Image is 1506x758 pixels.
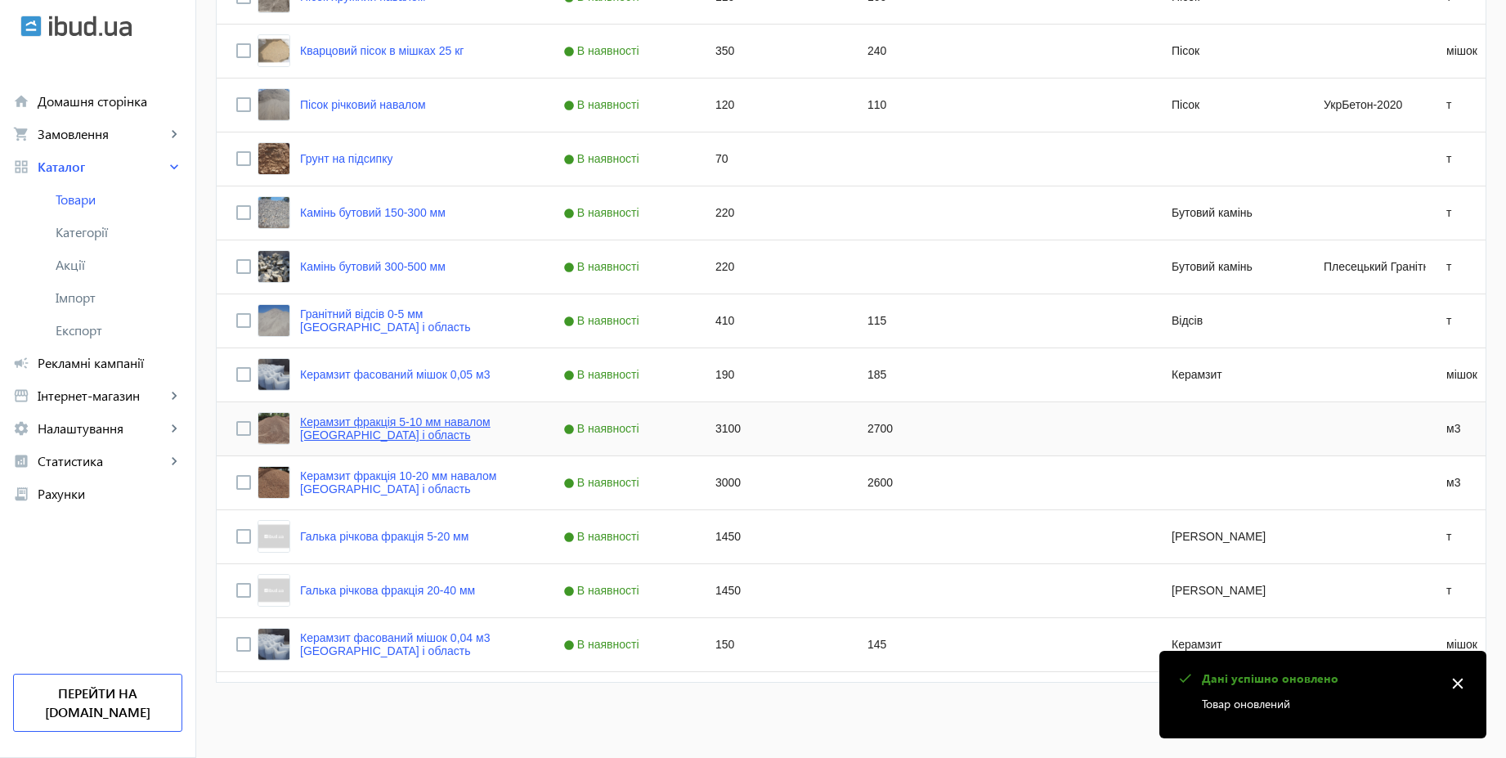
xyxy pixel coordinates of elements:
p: Товар оновлений [1202,695,1436,712]
span: В наявності [563,584,643,597]
a: Перейти на [DOMAIN_NAME] [13,674,182,732]
a: Гранітний відсів 0-5 мм [GEOGRAPHIC_DATA] і область [300,307,524,334]
div: 220 [696,186,848,240]
mat-icon: receipt_long [13,486,29,502]
a: Керамзит фасований мішок 0,04 м3 [GEOGRAPHIC_DATA] і область [300,631,524,657]
div: 2700 [848,402,1000,455]
div: 240 [848,25,1000,78]
div: Керамзит [1152,618,1304,671]
a: Кварцовий пісок в мішках 25 кг [300,44,464,57]
div: 3000 [696,456,848,509]
div: 1450 [696,510,848,563]
div: 190 [696,348,848,401]
div: УкрБетон-2020 [1304,78,1427,132]
span: В наявності [563,368,643,381]
div: 350 [696,25,848,78]
mat-icon: check [1174,668,1195,689]
span: В наявності [563,206,643,219]
div: Бутовий камінь [1152,186,1304,240]
div: Відсів [1152,294,1304,348]
mat-icon: campaign [13,355,29,371]
div: 185 [848,348,1000,401]
img: ibud.svg [20,16,42,37]
a: Керамзит фракція 5-10 мм навалом [GEOGRAPHIC_DATA] і область [300,415,524,442]
span: Рекламні кампанії [38,355,182,371]
span: Імпорт [56,289,182,306]
span: Налаштування [38,420,166,437]
div: 115 [848,294,1000,348]
img: ibud_text.svg [49,16,132,37]
a: Пісок річковий навалом [300,98,426,111]
span: Рахунки [38,486,182,502]
div: 2600 [848,456,1000,509]
span: В наявності [563,638,643,651]
div: 145 [848,618,1000,671]
mat-icon: keyboard_arrow_right [166,126,182,142]
a: Галька річкова фракція 5-20 мм [300,530,468,543]
mat-icon: keyboard_arrow_right [166,159,182,175]
a: Камінь бутовий 300-500 мм [300,260,446,273]
div: Керамзит [1152,348,1304,401]
span: В наявності [563,530,643,543]
mat-icon: settings [13,420,29,437]
div: 1450 [696,564,848,617]
span: В наявності [563,98,643,111]
div: Плесецький Гранітний Карєр [1304,240,1427,294]
a: Камінь бутовий 150-300 мм [300,206,446,219]
div: [PERSON_NAME] [1152,564,1304,617]
div: 410 [696,294,848,348]
mat-icon: storefront [13,388,29,404]
div: [PERSON_NAME] [1152,510,1304,563]
mat-icon: close [1445,671,1470,696]
span: В наявності [563,314,643,327]
span: В наявності [563,422,643,435]
span: Акції [56,257,182,273]
mat-icon: keyboard_arrow_right [166,420,182,437]
span: Замовлення [38,126,166,142]
p: Дані успішно оновлено [1202,671,1436,687]
span: Експорт [56,322,182,339]
div: Пісок [1152,78,1304,132]
span: Товари [56,191,182,208]
a: Грунт на підсипку [300,152,392,165]
mat-icon: analytics [13,453,29,469]
div: Пісок [1152,25,1304,78]
div: 220 [696,240,848,294]
span: Інтернет-магазин [38,388,166,404]
a: Керамзит фракція 10-20 мм навалом [GEOGRAPHIC_DATA] і область [300,469,524,496]
mat-icon: shopping_cart [13,126,29,142]
span: Статистика [38,453,166,469]
mat-icon: keyboard_arrow_right [166,388,182,404]
span: Каталог [38,159,166,175]
span: Домашня сторінка [38,93,182,110]
mat-icon: keyboard_arrow_right [166,453,182,469]
div: 110 [848,78,1000,132]
span: В наявності [563,152,643,165]
a: Керамзит фасований мішок 0,05 м3 [300,368,490,381]
div: 120 [696,78,848,132]
mat-icon: grid_view [13,159,29,175]
mat-icon: home [13,93,29,110]
div: 150 [696,618,848,671]
span: В наявності [563,476,643,489]
span: В наявності [563,44,643,57]
span: Категорії [56,224,182,240]
span: В наявності [563,260,643,273]
div: Бутовий камінь [1152,240,1304,294]
div: 3100 [696,402,848,455]
div: 70 [696,132,848,186]
a: Галька річкова фракція 20-40 мм [300,584,475,597]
